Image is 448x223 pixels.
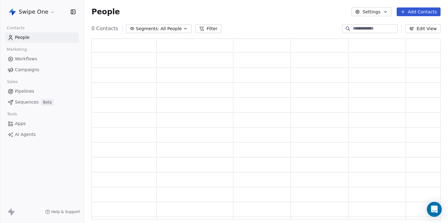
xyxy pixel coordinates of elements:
[7,7,56,17] button: Swipe One
[4,77,21,86] span: Sales
[15,131,36,138] span: AI Agents
[9,8,16,16] img: Swipe%20One%20Logo%201-1.svg
[161,26,182,32] span: All People
[91,7,120,16] span: People
[5,54,79,64] a: Workflows
[4,109,20,119] span: Tools
[427,202,442,217] div: Open Intercom Messenger
[5,32,79,43] a: People
[15,34,30,41] span: People
[5,97,79,107] a: SequencesBeta
[15,56,37,62] span: Workflows
[91,25,118,32] span: 0 Contacts
[45,209,80,214] a: Help & Support
[405,24,441,33] button: Edit View
[15,120,26,127] span: Apps
[397,7,441,16] button: Add Contacts
[351,7,391,16] button: Settings
[15,67,39,73] span: Campaigns
[15,88,34,95] span: Pipelines
[4,23,27,33] span: Contacts
[136,26,159,32] span: Segments:
[5,86,79,96] a: Pipelines
[51,209,80,214] span: Help & Support
[4,45,30,54] span: Marketing
[195,24,221,33] button: Filter
[15,99,39,105] span: Sequences
[5,65,79,75] a: Campaigns
[5,118,79,129] a: Apps
[19,8,49,16] span: Swipe One
[41,99,54,105] span: Beta
[5,129,79,140] a: AI Agents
